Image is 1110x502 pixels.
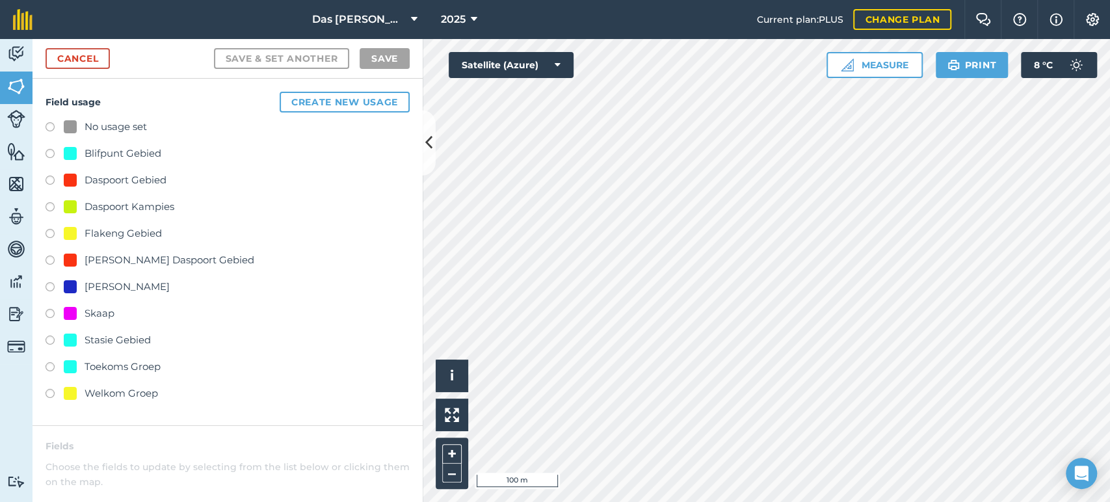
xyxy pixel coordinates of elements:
div: Stasie Gebied [85,332,151,348]
span: Current plan : PLUS [756,12,843,27]
img: svg+xml;base64,PD94bWwgdmVyc2lvbj0iMS4wIiBlbmNvZGluZz0idXRmLTgiPz4KPCEtLSBHZW5lcmF0b3I6IEFkb2JlIE... [7,272,25,291]
div: No usage set [85,119,147,135]
button: Measure [826,52,923,78]
div: [PERSON_NAME] Daspoort Gebied [85,252,254,268]
img: svg+xml;base64,PD94bWwgdmVyc2lvbj0iMS4wIiBlbmNvZGluZz0idXRmLTgiPz4KPCEtLSBHZW5lcmF0b3I6IEFkb2JlIE... [7,239,25,259]
div: Blifpunt Gebied [85,146,161,161]
img: svg+xml;base64,PHN2ZyB4bWxucz0iaHR0cDovL3d3dy53My5vcmcvMjAwMC9zdmciIHdpZHRoPSI1NiIgaGVpZ2h0PSI2MC... [7,77,25,96]
img: svg+xml;base64,PHN2ZyB4bWxucz0iaHR0cDovL3d3dy53My5vcmcvMjAwMC9zdmciIHdpZHRoPSI1NiIgaGVpZ2h0PSI2MC... [7,174,25,194]
a: Change plan [853,9,951,30]
span: 2025 [441,12,466,27]
img: svg+xml;base64,PD94bWwgdmVyc2lvbj0iMS4wIiBlbmNvZGluZz0idXRmLTgiPz4KPCEtLSBHZW5lcmF0b3I6IEFkb2JlIE... [7,44,25,64]
img: svg+xml;base64,PD94bWwgdmVyc2lvbj0iMS4wIiBlbmNvZGluZz0idXRmLTgiPz4KPCEtLSBHZW5lcmF0b3I6IEFkb2JlIE... [7,475,25,488]
img: Ruler icon [841,59,854,72]
img: svg+xml;base64,PD94bWwgdmVyc2lvbj0iMS4wIiBlbmNvZGluZz0idXRmLTgiPz4KPCEtLSBHZW5lcmF0b3I6IEFkb2JlIE... [7,337,25,356]
div: Welkom Groep [85,386,158,401]
img: A question mark icon [1012,13,1027,26]
img: Four arrows, one pointing top left, one top right, one bottom right and the last bottom left [445,408,459,422]
div: Skaap [85,306,114,321]
img: svg+xml;base64,PHN2ZyB4bWxucz0iaHR0cDovL3d3dy53My5vcmcvMjAwMC9zdmciIHdpZHRoPSI1NiIgaGVpZ2h0PSI2MC... [7,142,25,161]
div: [PERSON_NAME] [85,279,170,295]
span: 8 ° C [1034,52,1053,78]
button: Save & set another [214,48,350,69]
div: Daspoort Gebied [85,172,166,188]
div: Daspoort Kampies [85,199,174,215]
img: fieldmargin Logo [13,9,33,30]
img: A cog icon [1085,13,1100,26]
div: Toekoms Groep [85,359,161,375]
div: Open Intercom Messenger [1066,458,1097,489]
img: svg+xml;base64,PD94bWwgdmVyc2lvbj0iMS4wIiBlbmNvZGluZz0idXRmLTgiPz4KPCEtLSBHZW5lcmF0b3I6IEFkb2JlIE... [7,304,25,324]
img: svg+xml;base64,PHN2ZyB4bWxucz0iaHR0cDovL3d3dy53My5vcmcvMjAwMC9zdmciIHdpZHRoPSIxOSIgaGVpZ2h0PSIyNC... [947,57,960,73]
button: i [436,360,468,392]
span: Das [PERSON_NAME] [312,12,406,27]
button: – [442,464,462,482]
button: Save [360,48,410,69]
div: Flakeng Gebied [85,226,162,241]
span: i [450,367,454,384]
button: Print [936,52,1009,78]
h4: Field usage [46,92,410,112]
img: svg+xml;base64,PHN2ZyB4bWxucz0iaHR0cDovL3d3dy53My5vcmcvMjAwMC9zdmciIHdpZHRoPSIxNyIgaGVpZ2h0PSIxNy... [1050,12,1063,27]
img: Two speech bubbles overlapping with the left bubble in the forefront [975,13,991,26]
button: Satellite (Azure) [449,52,574,78]
img: svg+xml;base64,PD94bWwgdmVyc2lvbj0iMS4wIiBlbmNvZGluZz0idXRmLTgiPz4KPCEtLSBHZW5lcmF0b3I6IEFkb2JlIE... [7,110,25,128]
button: 8 °C [1021,52,1097,78]
button: Create new usage [280,92,410,112]
img: svg+xml;base64,PD94bWwgdmVyc2lvbj0iMS4wIiBlbmNvZGluZz0idXRmLTgiPz4KPCEtLSBHZW5lcmF0b3I6IEFkb2JlIE... [7,207,25,226]
img: svg+xml;base64,PD94bWwgdmVyc2lvbj0iMS4wIiBlbmNvZGluZz0idXRmLTgiPz4KPCEtLSBHZW5lcmF0b3I6IEFkb2JlIE... [1063,52,1089,78]
button: + [442,444,462,464]
a: Cancel [46,48,110,69]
